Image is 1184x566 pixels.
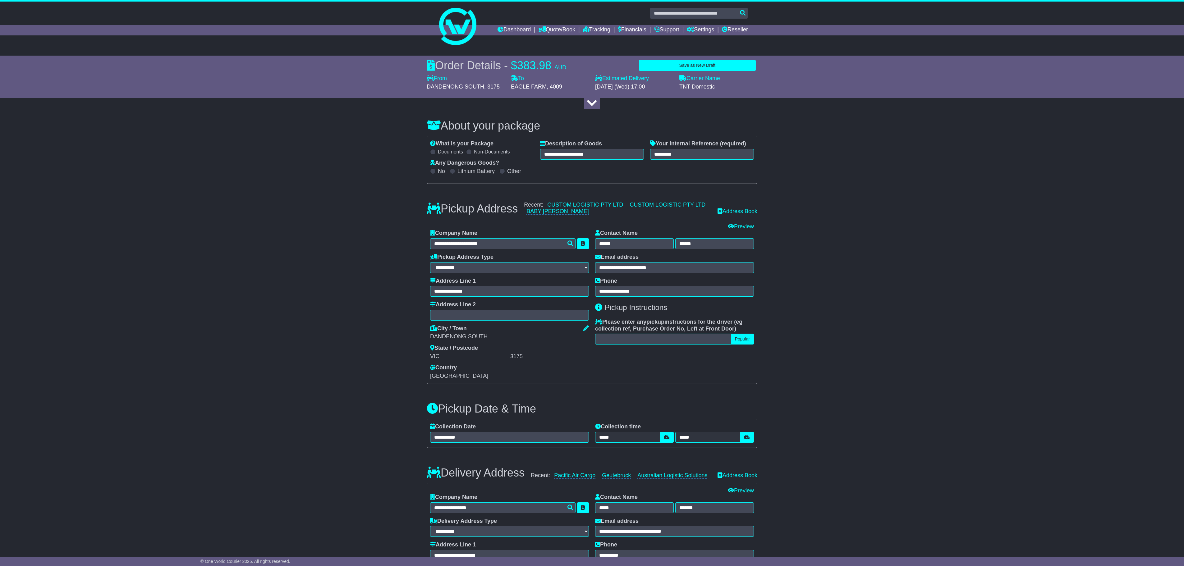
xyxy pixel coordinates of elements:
a: Australian Logistic Solutions [637,472,707,479]
button: Popular [731,334,754,345]
a: Financials [618,25,646,35]
div: Order Details - [427,59,566,72]
label: Phone [595,541,617,548]
span: , 4009 [547,84,562,90]
a: Quote/Book [539,25,575,35]
label: Address Line 2 [430,301,476,308]
a: Pacific Air Cargo [554,472,595,479]
span: eg collection ref, Purchase Order No, Left at Front Door [595,319,742,332]
label: Non-Documents [474,149,510,155]
label: Your Internal Reference (required) [650,140,746,147]
div: VIC [430,353,509,360]
a: Geutebruck [602,472,631,479]
a: CUSTOM LOGISTIC PTY LTD [630,202,705,208]
label: Description of Goods [540,140,602,147]
label: Other [507,168,521,175]
label: Contact Name [595,230,638,237]
div: Recent: [524,202,711,215]
h3: Delivery Address [427,467,525,479]
label: Company Name [430,494,477,501]
span: DANDENONG SOUTH [427,84,484,90]
a: Address Book [718,472,757,478]
label: Address Line 1 [430,541,476,548]
a: Preview [728,487,754,494]
div: 3175 [510,353,589,360]
span: 383.98 [517,59,551,72]
span: © One World Courier 2025. All rights reserved. [200,559,290,564]
span: , 3175 [484,84,500,90]
label: To [511,75,524,82]
label: Documents [438,149,463,155]
label: Contact Name [595,494,638,501]
span: pickup [646,319,664,325]
label: Company Name [430,230,477,237]
div: [DATE] (Wed) 17:00 [595,84,673,90]
a: Tracking [583,25,610,35]
a: Settings [687,25,714,35]
div: Recent: [531,472,711,479]
a: Address Book [718,208,757,215]
label: Pickup Address Type [430,254,493,261]
a: Reseller [722,25,748,35]
label: Estimated Delivery [595,75,673,82]
label: City / Town [430,325,467,332]
label: Lithium Battery [457,168,495,175]
label: Address Line 1 [430,278,476,285]
label: Collection time [595,423,641,430]
label: State / Postcode [430,345,478,352]
a: BABY [PERSON_NAME] [526,208,589,215]
label: Collection Date [430,423,476,430]
label: Country [430,364,457,371]
a: CUSTOM LOGISTIC PTY LTD [547,202,623,208]
span: [GEOGRAPHIC_DATA] [430,373,488,379]
h3: Pickup Address [427,203,518,215]
label: From [427,75,447,82]
a: Preview [728,223,754,230]
label: Phone [595,278,617,285]
label: Delivery Address Type [430,518,497,525]
a: Support [654,25,679,35]
span: AUD [554,64,566,71]
label: Any Dangerous Goods? [430,160,499,167]
label: Carrier Name [679,75,720,82]
a: Dashboard [498,25,531,35]
h3: About your package [427,120,757,132]
label: Please enter any instructions for the driver ( ) [595,319,754,332]
div: DANDENONG SOUTH [430,333,589,340]
span: EAGLE FARM [511,84,547,90]
h3: Pickup Date & Time [427,403,757,415]
label: No [438,168,445,175]
button: Save as New Draft [639,60,756,71]
div: TNT Domestic [679,84,757,90]
span: Pickup Instructions [605,303,667,312]
label: Email address [595,254,639,261]
span: $ [511,59,517,72]
label: What is your Package [430,140,493,147]
label: Email address [595,518,639,525]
